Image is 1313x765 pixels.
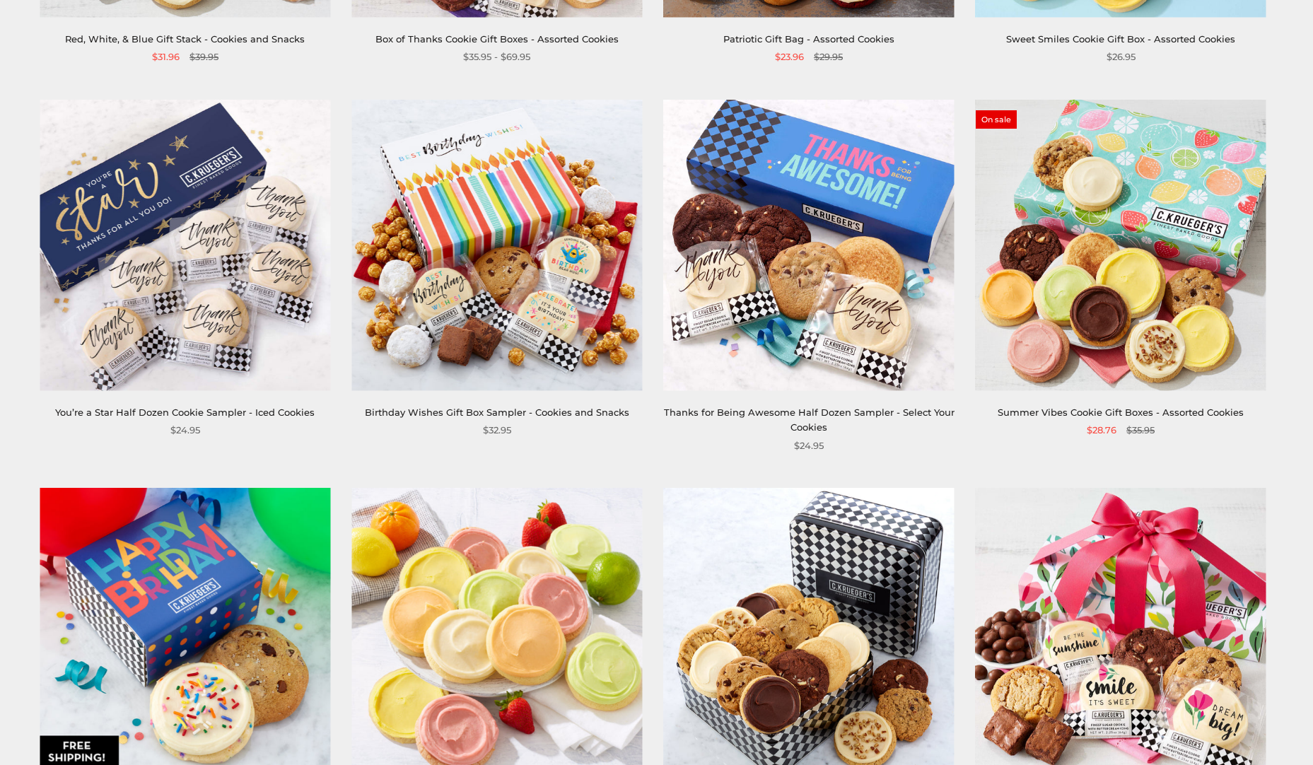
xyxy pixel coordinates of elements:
a: Birthday Wishes Gift Box Sampler - Cookies and Snacks [365,407,629,418]
span: $26.95 [1107,49,1136,64]
a: Summer Vibes Cookie Gift Boxes - Assorted Cookies [998,407,1244,418]
a: Patriotic Gift Bag - Assorted Cookies [723,33,894,45]
img: Thanks for Being Awesome Half Dozen Sampler - Select Your Cookies [663,100,954,391]
a: Red, White, & Blue Gift Stack - Cookies and Snacks [65,33,305,45]
a: Sweet Smiles Cookie Gift Box - Assorted Cookies [1006,33,1235,45]
span: $31.96 [152,49,180,64]
span: $35.95 - $69.95 [463,49,530,64]
iframe: Sign Up via Text for Offers [11,711,146,754]
span: $32.95 [483,423,511,438]
span: $24.95 [170,423,200,438]
span: $24.95 [794,438,824,453]
span: $23.96 [775,49,804,64]
span: $29.95 [814,49,843,64]
img: You’re a Star Half Dozen Cookie Sampler - Iced Cookies [40,100,330,391]
span: $35.95 [1126,423,1155,438]
img: Summer Vibes Cookie Gift Boxes - Assorted Cookies [976,100,1266,391]
img: Birthday Wishes Gift Box Sampler - Cookies and Snacks [351,100,642,391]
a: Thanks for Being Awesome Half Dozen Sampler - Select Your Cookies [664,407,955,433]
span: On sale [976,110,1017,129]
a: You’re a Star Half Dozen Cookie Sampler - Iced Cookies [55,407,315,418]
span: $39.95 [189,49,218,64]
span: $28.76 [1087,423,1116,438]
a: Box of Thanks Cookie Gift Boxes - Assorted Cookies [375,33,619,45]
